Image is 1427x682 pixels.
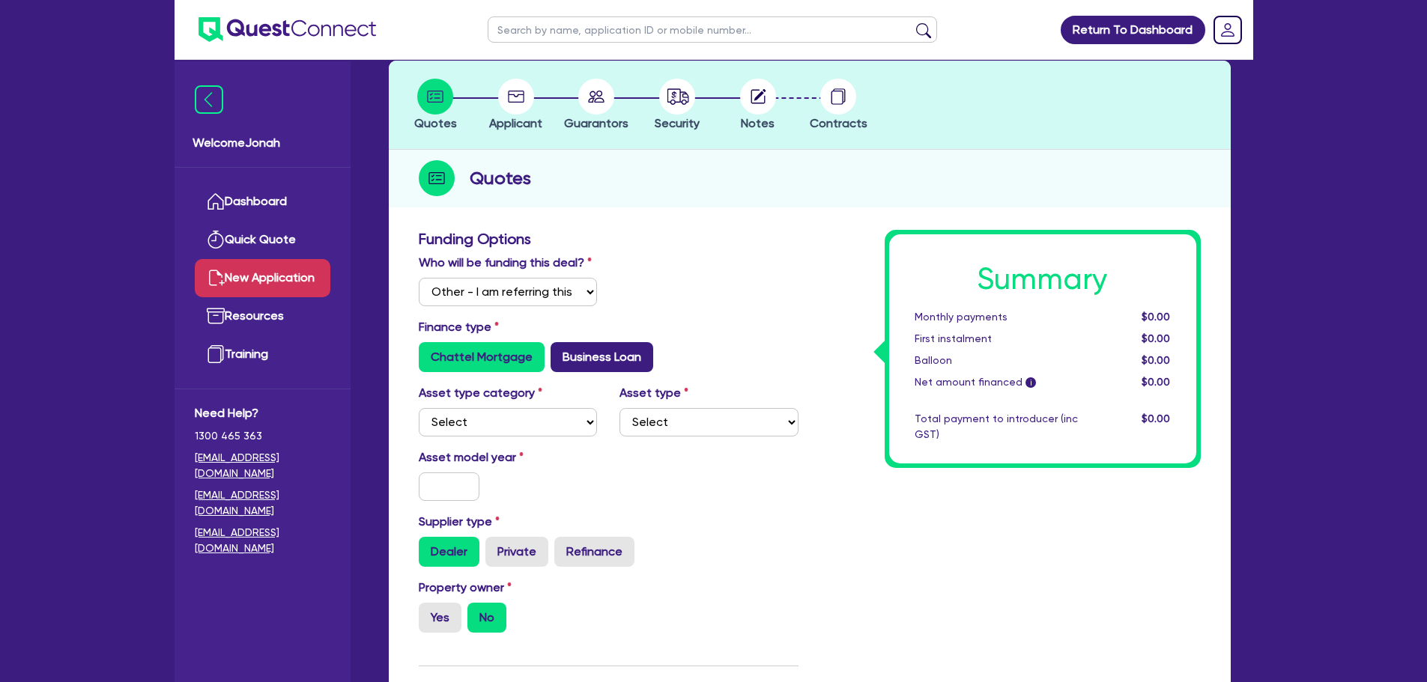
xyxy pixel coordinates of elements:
span: Quotes [414,116,457,130]
a: [EMAIL_ADDRESS][DOMAIN_NAME] [195,450,330,481]
label: No [467,603,506,633]
span: $0.00 [1142,332,1170,344]
img: icon-menu-close [195,85,223,114]
label: Finance type [419,318,499,336]
a: Resources [195,297,330,335]
img: quest-connect-logo-blue [199,17,376,42]
label: Supplier type [419,513,500,531]
h2: Quotes [470,165,531,192]
div: Total payment to introducer (inc GST) [903,411,1089,442]
img: training [207,345,225,363]
span: Contracts [810,116,867,130]
span: i [1025,377,1036,388]
input: Search by name, application ID or mobile number... [488,16,937,43]
span: $0.00 [1142,412,1170,424]
div: First instalment [903,331,1089,347]
span: Guarantors [564,116,628,130]
label: Chattel Mortgage [419,342,545,372]
label: Property owner [419,579,512,597]
a: Dropdown toggle [1208,10,1247,49]
span: $0.00 [1142,376,1170,388]
img: quick-quote [207,231,225,249]
a: New Application [195,259,330,297]
label: Who will be funding this deal? [419,254,592,272]
h1: Summary [915,261,1171,297]
label: Dealer [419,537,479,567]
img: new-application [207,269,225,287]
a: Return To Dashboard [1061,16,1205,44]
span: $0.00 [1142,354,1170,366]
label: Asset type category [419,384,542,402]
label: Asset model year [408,448,609,466]
div: Monthly payments [903,309,1089,325]
a: [EMAIL_ADDRESS][DOMAIN_NAME] [195,487,330,519]
img: step-icon [419,160,455,196]
a: [EMAIL_ADDRESS][DOMAIN_NAME] [195,525,330,556]
img: resources [207,307,225,325]
a: Dashboard [195,183,330,221]
label: Yes [419,603,461,633]
span: Need Help? [195,404,330,422]
label: Asset type [619,384,688,402]
label: Business Loan [551,342,653,372]
a: Quick Quote [195,221,330,259]
div: Balloon [903,353,1089,368]
a: Training [195,335,330,374]
span: Notes [741,116,775,130]
h3: Funding Options [419,230,799,248]
span: Security [655,116,700,130]
label: Private [485,537,548,567]
label: Refinance [554,537,634,567]
span: Welcome Jonah [193,134,333,152]
span: $0.00 [1142,311,1170,323]
span: 1300 465 363 [195,428,330,444]
div: Net amount financed [903,374,1089,390]
span: Applicant [489,116,542,130]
